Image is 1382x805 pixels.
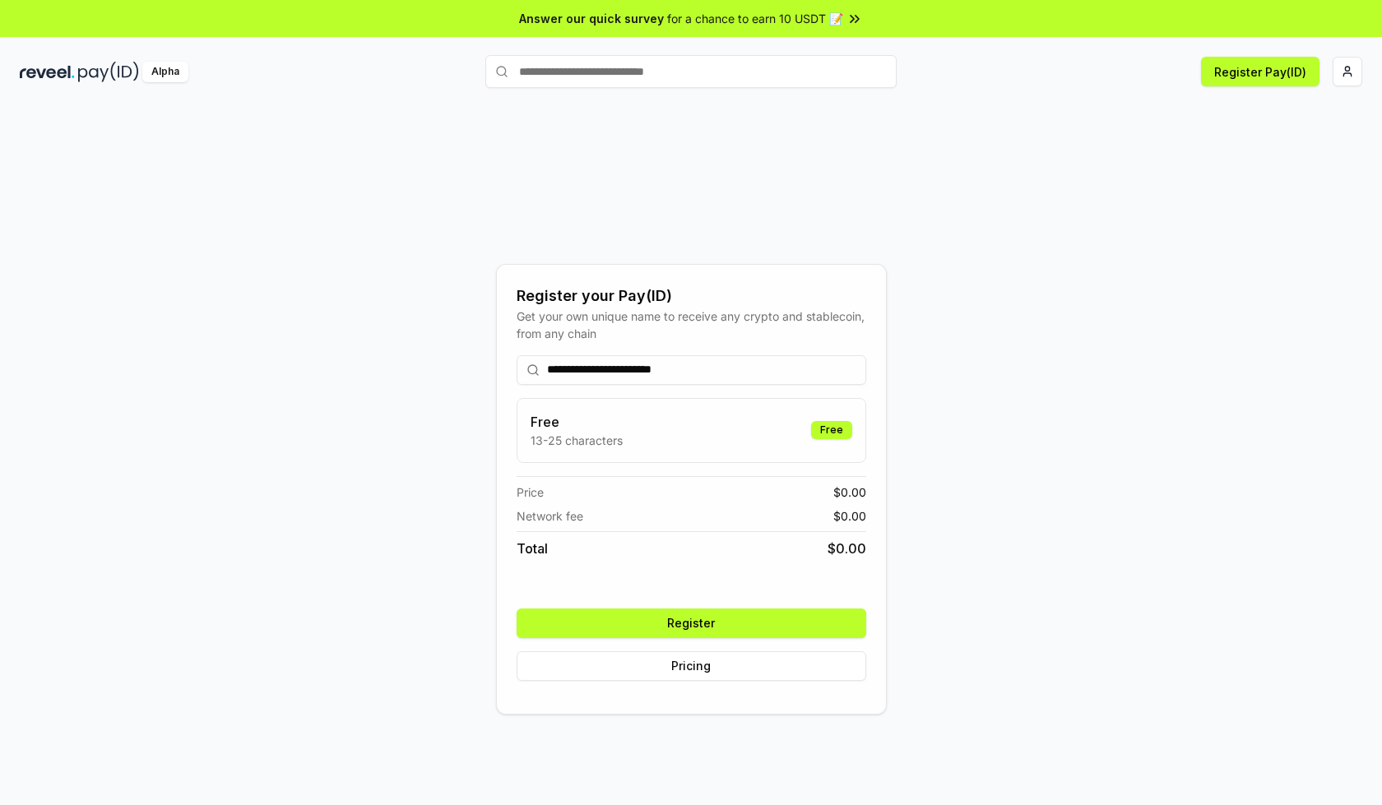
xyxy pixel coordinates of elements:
div: Get your own unique name to receive any crypto and stablecoin, from any chain [517,308,866,342]
button: Register Pay(ID) [1201,57,1319,86]
button: Register [517,608,866,638]
h3: Free [531,412,623,432]
span: $ 0.00 [833,507,866,525]
img: pay_id [78,62,139,82]
div: Free [811,421,852,439]
span: for a chance to earn 10 USDT 📝 [667,10,843,27]
div: Register your Pay(ID) [517,285,866,308]
span: $ 0.00 [828,539,866,558]
span: Answer our quick survey [519,10,664,27]
button: Pricing [517,651,866,681]
p: 13-25 characters [531,432,623,449]
span: Price [517,483,544,501]
span: $ 0.00 [833,483,866,501]
span: Network fee [517,507,583,525]
img: reveel_dark [20,62,75,82]
span: Total [517,539,548,558]
div: Alpha [142,62,188,82]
